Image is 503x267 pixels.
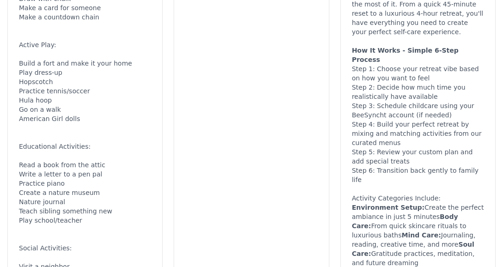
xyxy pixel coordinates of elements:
li: Make a card for someone [19,3,151,12]
li: Nature journal [19,197,151,206]
li: Play school/teacher [19,216,151,225]
li: American Girl dolls [19,114,151,123]
li: Build a fort and make it your home [19,59,151,68]
li: Teach sibling something new [19,206,151,216]
li: Create a nature museum [19,188,151,197]
b: Mind Care: [402,231,441,239]
li: Write a letter to a pen pal [19,170,151,179]
b: How It Works - Simple 6-Step Process [352,47,459,63]
li: Go on a walk [19,105,151,114]
li: Read a book from the attic [19,160,151,170]
li: Hopscotch [19,77,151,86]
li: Practice piano [19,179,151,188]
li: Play dress-up [19,68,151,77]
li: Hula hoop [19,96,151,105]
li: Make a countdown chain [19,12,151,22]
li: Practice tennis/soccer [19,86,151,96]
b: Environment Setup: [352,204,424,211]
